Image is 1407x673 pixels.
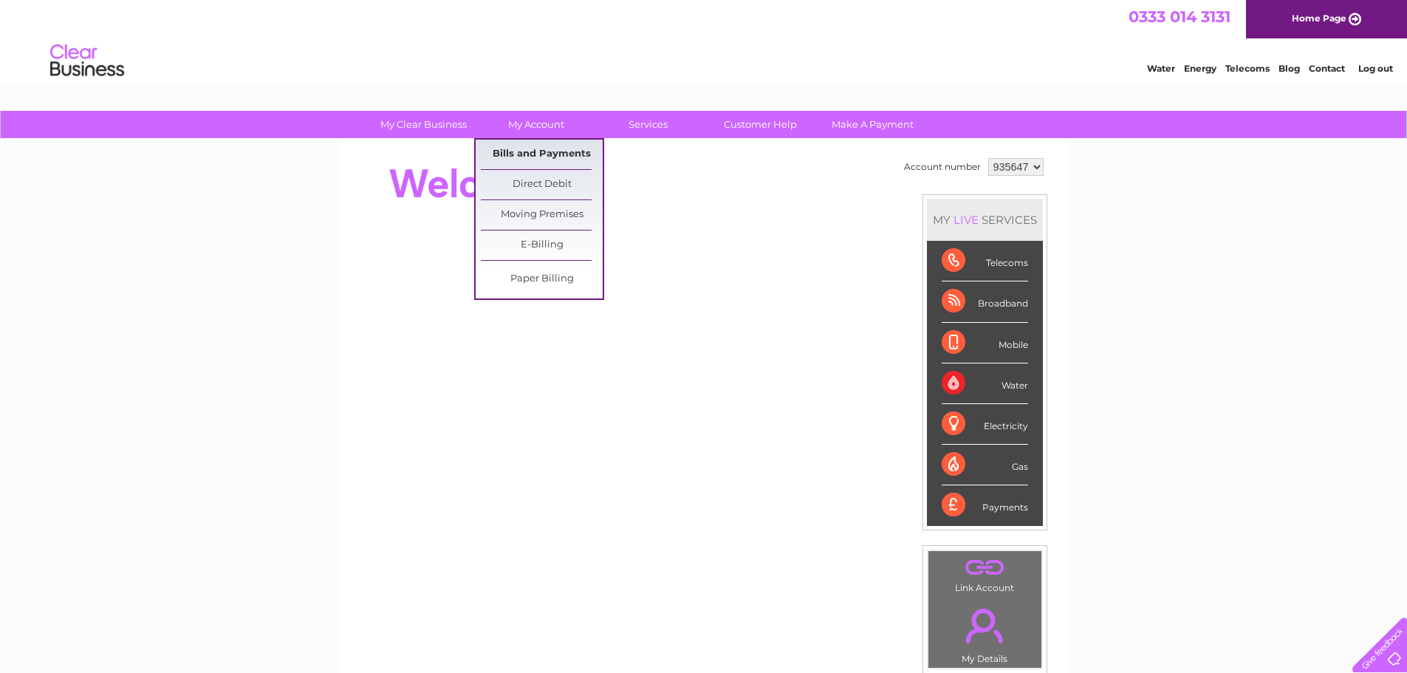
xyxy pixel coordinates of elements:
[587,111,709,138] a: Services
[942,281,1028,322] div: Broadband
[49,38,125,83] img: logo.png
[928,596,1042,669] td: My Details
[928,550,1042,597] td: Link Account
[1147,63,1175,74] a: Water
[1129,7,1230,26] a: 0333 014 3131
[475,111,597,138] a: My Account
[812,111,934,138] a: Make A Payment
[951,213,982,227] div: LIVE
[942,404,1028,445] div: Electricity
[355,8,1053,72] div: Clear Business is a trading name of Verastar Limited (registered in [GEOGRAPHIC_DATA] No. 3667643...
[481,200,603,230] a: Moving Premises
[927,199,1043,241] div: MY SERVICES
[942,323,1028,363] div: Mobile
[699,111,821,138] a: Customer Help
[481,264,603,294] a: Paper Billing
[932,600,1038,652] a: .
[1225,63,1270,74] a: Telecoms
[942,485,1028,525] div: Payments
[1309,63,1345,74] a: Contact
[942,363,1028,404] div: Water
[481,170,603,199] a: Direct Debit
[942,241,1028,281] div: Telecoms
[481,230,603,260] a: E-Billing
[1278,63,1300,74] a: Blog
[900,154,985,180] td: Account number
[363,111,485,138] a: My Clear Business
[942,445,1028,485] div: Gas
[1184,63,1216,74] a: Energy
[1358,63,1393,74] a: Log out
[932,555,1038,581] a: .
[481,140,603,169] a: Bills and Payments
